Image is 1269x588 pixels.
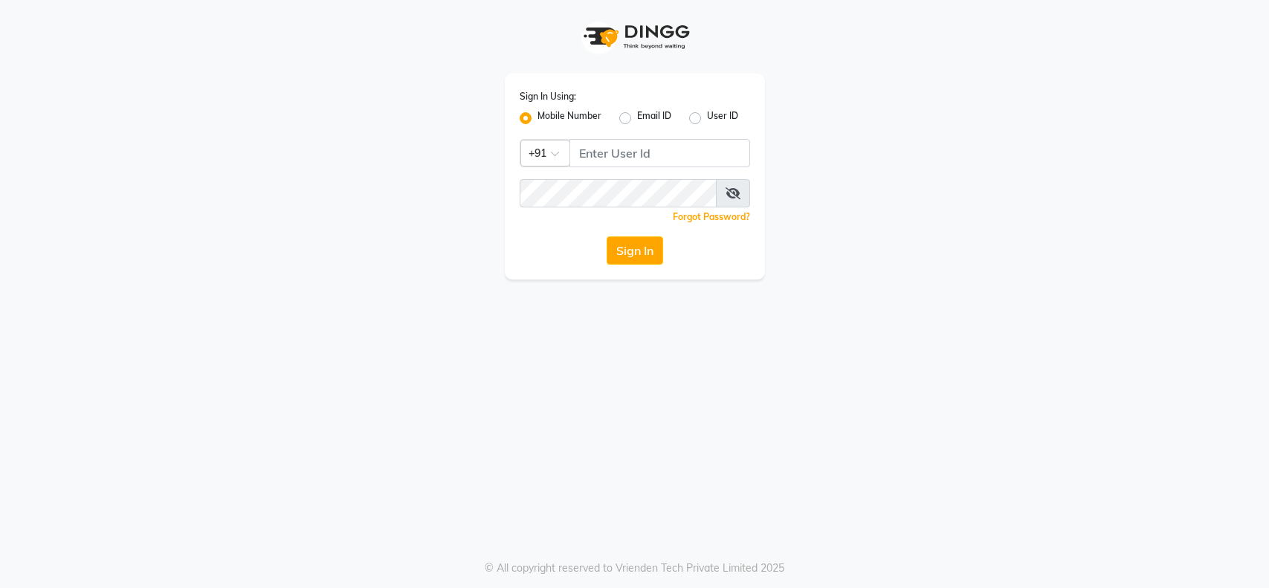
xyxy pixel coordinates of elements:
[520,179,717,207] input: Username
[673,211,750,222] a: Forgot Password?
[707,109,738,127] label: User ID
[575,15,694,59] img: logo1.svg
[537,109,601,127] label: Mobile Number
[607,236,663,265] button: Sign In
[637,109,671,127] label: Email ID
[520,90,576,103] label: Sign In Using:
[569,139,750,167] input: Username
